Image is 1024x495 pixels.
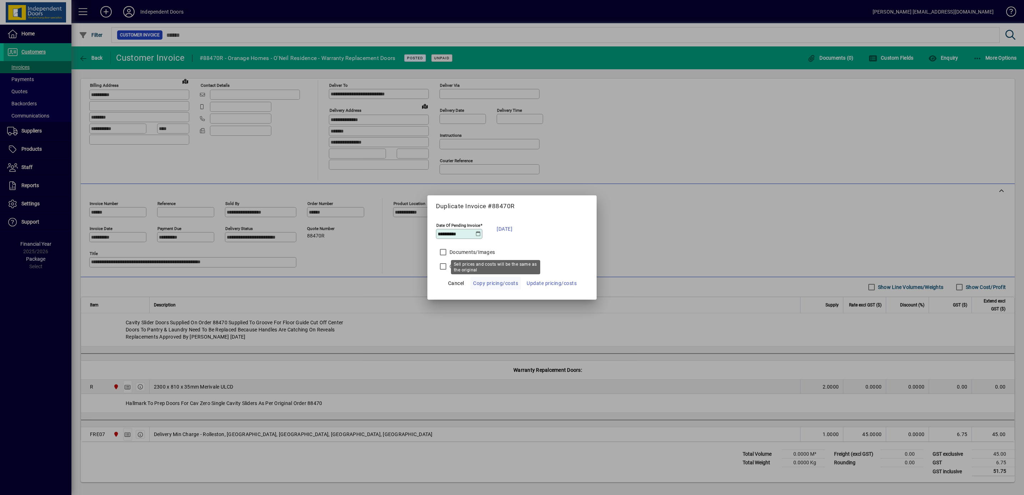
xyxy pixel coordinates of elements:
[436,202,588,210] h5: Duplicate Invoice #88470R
[448,249,495,256] label: Documents/Images
[473,279,518,287] span: Copy pricing/costs
[448,279,464,287] span: Cancel
[497,225,512,233] span: [DATE]
[436,223,480,228] mat-label: Date Of Pending Invoice
[470,277,521,290] button: Copy pricing/costs
[493,220,516,238] button: [DATE]
[451,260,540,274] div: Sell prices and costs will be the same as the original
[527,279,577,287] span: Update pricing/costs
[524,277,579,290] button: Update pricing/costs
[445,277,467,290] button: Cancel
